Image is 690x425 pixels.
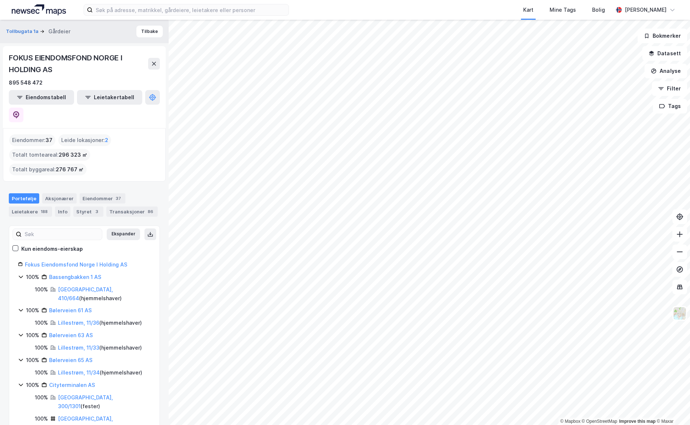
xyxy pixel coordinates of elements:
[45,136,52,145] span: 37
[26,381,39,389] div: 100%
[114,195,122,202] div: 37
[523,5,533,14] div: Kart
[39,208,49,215] div: 188
[58,320,99,326] a: Lillestrøm, 11/36
[136,26,163,37] button: Tilbake
[35,285,48,294] div: 100%
[106,206,158,217] div: Transaksjoner
[58,368,142,377] div: ( hjemmelshaver )
[653,390,690,425] iframe: Chat Widget
[58,134,111,146] div: Leide lokasjoner :
[77,90,142,105] button: Leietakertabell
[9,149,90,161] div: Totalt tomteareal :
[58,344,99,351] a: Lillestrøm, 11/33
[59,150,87,159] span: 296 323 ㎡
[653,99,687,113] button: Tags
[9,193,39,204] div: Portefølje
[26,331,39,340] div: 100%
[652,81,687,96] button: Filter
[653,390,690,425] div: Kontrollprogram for chat
[80,193,125,204] div: Eiendommer
[12,4,66,15] img: logo.a4113a55bc3d86da70a041830d287a7e.svg
[42,193,77,204] div: Aksjonærer
[49,382,95,388] a: Cityterminalen AS
[9,78,43,87] div: 895 548 472
[56,165,84,174] span: 276 767 ㎡
[673,306,687,320] img: Z
[58,286,113,301] a: [GEOGRAPHIC_DATA], 410/664
[105,136,108,145] span: 2
[49,357,92,363] a: Bølerveien 65 AS
[9,206,52,217] div: Leietakere
[6,28,40,35] button: Tollbugata 1a
[146,208,155,215] div: 86
[22,229,102,240] input: Søk
[25,261,127,268] a: Fokus Eiendomsfond Norge I Holding AS
[26,356,39,365] div: 100%
[35,318,48,327] div: 100%
[35,414,48,423] div: 100%
[58,343,142,352] div: ( hjemmelshaver )
[9,164,87,175] div: Totalt byggareal :
[9,90,74,105] button: Eiendomstabell
[58,394,113,409] a: [GEOGRAPHIC_DATA], 300/1301
[73,206,103,217] div: Styret
[645,64,687,78] button: Analyse
[58,285,151,303] div: ( hjemmelshaver )
[642,46,687,61] button: Datasett
[49,307,92,313] a: Bølerveien 61 AS
[592,5,605,14] div: Bolig
[58,393,151,411] div: ( fester )
[619,419,656,424] a: Improve this map
[26,306,39,315] div: 100%
[55,206,70,217] div: Info
[58,369,100,376] a: Lillestrøm, 11/34
[48,27,70,36] div: Gårdeier
[625,5,667,14] div: [PERSON_NAME]
[638,29,687,43] button: Bokmerker
[35,368,48,377] div: 100%
[582,419,617,424] a: OpenStreetMap
[107,228,140,240] button: Ekspander
[9,134,55,146] div: Eiendommer :
[58,318,142,327] div: ( hjemmelshaver )
[35,343,48,352] div: 100%
[26,273,39,282] div: 100%
[49,332,93,338] a: Bølerveien 63 AS
[93,4,289,15] input: Søk på adresse, matrikkel, gårdeiere, leietakere eller personer
[49,274,101,280] a: Bassengbakken 1 AS
[93,208,100,215] div: 3
[21,245,83,253] div: Kun eiendoms-eierskap
[9,52,148,75] div: FOKUS EIENDOMSFOND NORGE I HOLDING AS
[560,419,580,424] a: Mapbox
[550,5,576,14] div: Mine Tags
[35,393,48,402] div: 100%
